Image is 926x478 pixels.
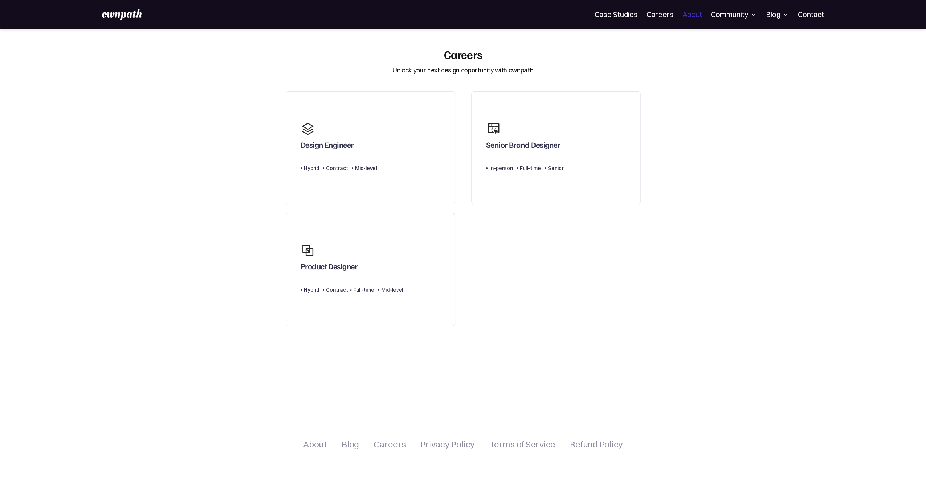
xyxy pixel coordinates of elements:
a: Blog [342,440,359,449]
a: Terms of Service [489,440,555,449]
a: Case Studies [595,10,638,19]
div: Product Designer [301,261,358,274]
div: Careers [444,47,482,61]
div: Mid-level [355,164,377,173]
div: Full-time [520,164,541,173]
a: Careers [647,10,674,19]
a: Privacy Policy [420,440,475,449]
div: Senior Brand Designer [486,140,560,153]
a: About [303,440,327,449]
div: Hybrid [304,164,319,173]
div: Contract > Full-time [326,285,374,294]
a: Careers [374,440,406,449]
div: Design Engineer [301,140,354,153]
a: Product DesignerHybridContract > Full-timeMid-level [286,213,455,326]
div: Mid-level [381,285,403,294]
div: Senior [548,164,564,173]
div: Unlock your next design opportunity with ownpath [393,66,533,75]
a: About [683,10,702,19]
a: Refund Policy [570,440,623,449]
div: Hybrid [304,285,319,294]
a: Contact [798,10,824,19]
div: Contract [326,164,348,173]
a: Senior Brand DesignerIn-personFull-timeSenior [471,91,641,205]
a: Design EngineerHybridContractMid-level [286,91,455,205]
div: In-person [489,164,513,173]
div: Blog [766,10,789,19]
div: Community [711,10,757,19]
